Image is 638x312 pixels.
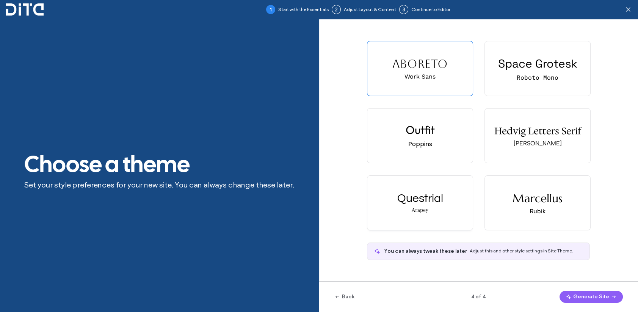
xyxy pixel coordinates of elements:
div: 2 [332,5,341,14]
span: Help [17,5,33,12]
div: Marcellus [513,191,563,205]
span: You can always tweak these later [384,247,467,255]
span: Set your style preferences for your new site. You can always change these later. [24,180,295,190]
div: 1 [266,5,275,14]
button: Generate Site [560,291,623,303]
div: Arapey [412,206,428,213]
div: Poppins [408,139,432,149]
div: Space Grotesk [498,56,577,71]
div: Rubik [530,208,546,215]
div: [PERSON_NAME] [514,140,562,147]
button: Back [334,291,354,303]
span: Continue to Editor [411,6,450,13]
span: Adjust this and other style settings in Site Theme. [470,248,573,254]
span: Choose a theme [24,151,295,177]
span: Adjust Layout & Content [344,6,396,13]
span: 4 of 4 [435,293,522,301]
div: Work Sans [404,73,436,80]
div: Roboto Mono [517,73,558,81]
div: 3 [399,5,408,14]
div: Hedvig Letters Serif [494,124,581,137]
div: Aboreto [392,57,448,71]
div: Outfit [406,123,435,137]
div: Questrial [397,192,443,204]
span: Start with the Essentials [278,6,329,13]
